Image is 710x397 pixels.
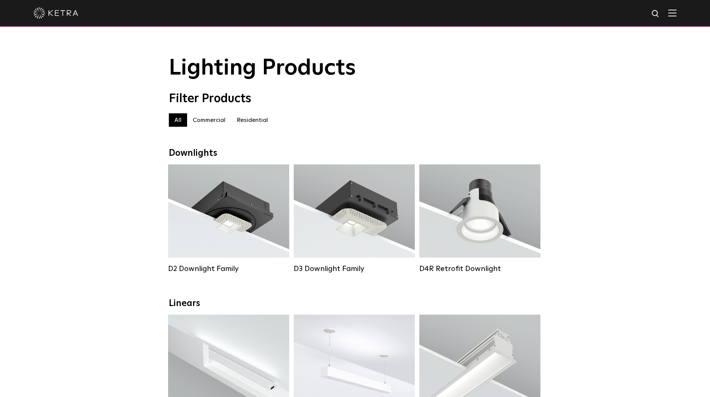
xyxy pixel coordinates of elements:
[419,164,540,273] a: D4R Retrofit Downlight Lumen Output:800Colors:White / BlackBeam Angles:15° / 25° / 40° / 60°Watta...
[294,164,415,273] a: D3 Downlight Family Lumen Output:700 / 900 / 1100Colors:White / Black / Silver / Bronze / Paintab...
[231,113,274,127] label: Residential
[169,92,542,106] div: Filter Products
[169,298,542,309] div: Linears
[169,57,356,79] span: Lighting Products
[168,264,289,273] div: D2 Downlight Family
[169,113,187,127] label: All
[34,7,78,19] img: ketra-logo-2019-white
[187,113,231,127] label: Commercial
[651,9,660,19] img: search icon
[419,264,540,273] div: D4R Retrofit Downlight
[168,164,289,273] a: D2 Downlight Family Lumen Output:1200Colors:White / Black / Gloss Black / Silver / Bronze / Silve...
[169,148,542,159] div: Downlights
[294,264,415,273] div: D3 Downlight Family
[668,9,676,16] img: Hamburger%20Nav.svg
